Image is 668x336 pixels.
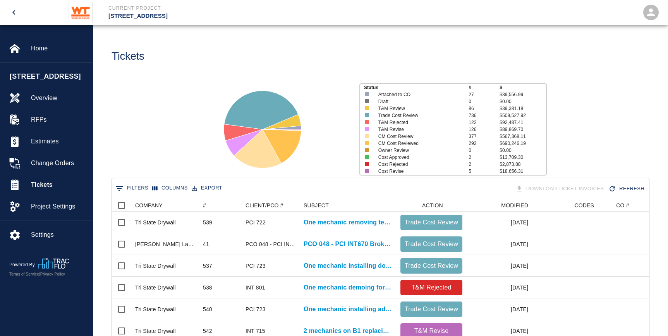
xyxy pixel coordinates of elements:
[108,5,376,12] p: Current Project
[397,199,466,212] div: ACTION
[378,119,460,126] p: T&M Rejected
[304,261,393,271] a: One mechanic installing door sweeps and gaskets added in single...
[40,272,65,276] a: Privacy Policy
[469,112,500,119] p: 736
[500,133,546,140] p: $567,368.11
[131,199,199,212] div: COMPANY
[135,305,176,313] div: Tri State Drywall
[466,199,532,212] div: MODIFIED
[378,133,460,140] p: CM Cost Review
[199,199,242,212] div: #
[378,126,460,133] p: T&M Revise
[190,182,224,194] button: Export
[629,299,668,336] iframe: Chat Widget
[574,199,594,212] div: CODES
[246,262,266,270] div: PCI 723
[31,230,86,240] span: Settings
[404,218,459,227] p: Trade Cost Review
[135,262,176,270] div: Tri State Drywall
[246,327,265,335] div: INT 715
[203,240,209,248] div: 41
[246,199,283,212] div: CLIENT/PCO #
[10,71,89,82] span: [STREET_ADDRESS]
[404,240,459,249] p: Trade Cost Review
[135,199,163,212] div: COMPANY
[304,283,393,292] a: One mechanic demoing for install of new shade pocket and...
[469,168,500,175] p: 5
[501,199,528,212] div: MODIFIED
[113,182,150,195] button: Show filters
[500,84,546,91] p: $
[246,305,266,313] div: PCI 723
[108,12,376,21] p: [STREET_ADDRESS]
[5,3,23,22] button: open drawer
[469,161,500,168] p: 2
[378,168,460,175] p: Cost Revise
[304,199,329,212] div: SUBJECT
[469,133,500,140] p: 377
[466,255,532,277] div: [DATE]
[469,105,500,112] p: 86
[38,258,69,269] img: TracFlo
[500,126,546,133] p: $89,869.70
[500,140,546,147] p: $690,246.19
[469,98,500,105] p: 0
[607,182,647,196] div: Refresh the list
[500,119,546,126] p: $92,487.41
[378,161,460,168] p: Cost Rejected
[500,147,546,154] p: $0.00
[422,199,443,212] div: ACTION
[532,199,598,212] div: CODES
[404,326,459,336] p: T&M Revise
[246,284,265,291] div: INT 801
[112,50,144,63] h1: Tickets
[500,91,546,98] p: $39,556.99
[135,240,195,248] div: Ruppert Landscaping
[500,168,546,175] p: $18,656.31
[39,272,40,276] span: |
[9,272,39,276] a: Terms of Service
[31,180,86,190] span: Tickets
[31,93,86,103] span: Overview
[500,105,546,112] p: $39,381.18
[31,202,86,211] span: Project Settings
[469,91,500,98] p: 27
[466,212,532,233] div: [DATE]
[304,305,393,314] a: One mechanic installing added door sweeps and gaskets on single...
[31,44,86,53] span: Home
[135,219,176,226] div: Tri State Drywall
[31,115,86,124] span: RFPs
[246,219,266,226] div: PCI 722
[469,84,500,91] p: #
[378,154,460,161] p: Cost Approved
[242,199,300,212] div: CLIENT/PCO #
[300,199,397,212] div: SUBJECT
[304,218,393,227] a: One mechanic removing temp door and installing new door and...
[616,199,629,212] div: CO #
[598,199,645,212] div: CO #
[304,240,393,249] p: PCO 048 - PCI INT670 Broken Pavers by other trades Part 2
[500,161,546,168] p: $2,873.88
[203,327,212,335] div: 542
[378,98,460,105] p: Draft
[607,182,647,196] button: Refresh
[514,182,607,196] div: Tickets download in groups of 15
[404,305,459,314] p: Trade Cost Review
[304,326,393,336] p: 2 mechanics on B1 replacing damaged ceiling tiles again
[378,91,460,98] p: Attached to CO
[378,112,460,119] p: Trade Cost Review
[500,98,546,105] p: $0.00
[500,154,546,161] p: $13,709.30
[246,240,296,248] div: PCO 048 - PCI INT670 Broken Pavers by other trades Part 2
[469,126,500,133] p: 126
[466,233,532,255] div: [DATE]
[469,154,500,161] p: 2
[469,147,500,154] p: 0
[203,284,212,291] div: 538
[31,137,86,146] span: Estimates
[9,261,38,268] p: Powered By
